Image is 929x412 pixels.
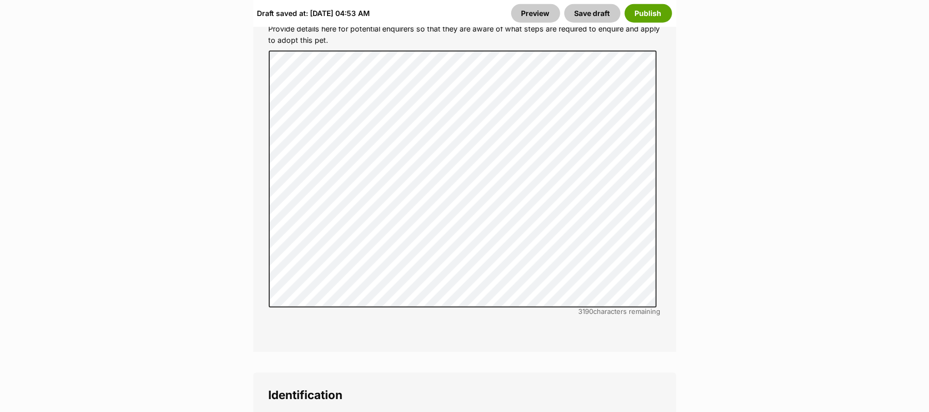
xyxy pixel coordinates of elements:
button: Publish [625,4,672,22]
span: Identification [269,388,343,402]
button: Save draft [564,4,621,22]
p: Provide details here for potential enquirers so that they are aware of what steps are required to... [269,23,661,45]
div: Draft saved at: [DATE] 04:53 AM [257,4,370,22]
div: characters remaining [269,308,661,315]
a: Preview [511,4,560,22]
span: 3190 [579,307,594,315]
